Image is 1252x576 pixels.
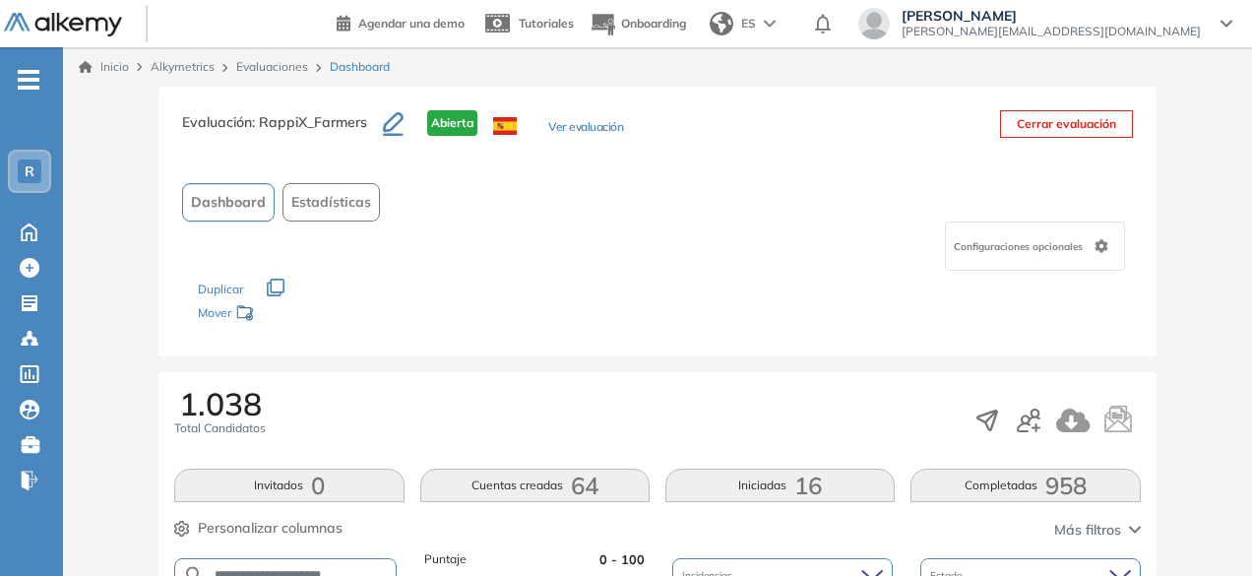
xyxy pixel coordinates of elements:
span: 1.038 [179,388,262,419]
a: Evaluaciones [236,59,308,74]
a: Inicio [79,58,129,76]
span: Tutoriales [519,16,574,31]
span: : RappiX_Farmers [252,113,367,131]
i: - [18,78,39,82]
span: Puntaje [424,550,467,569]
button: Iniciadas16 [665,469,895,502]
img: world [710,12,733,35]
span: R [25,163,34,179]
span: Abierta [427,110,477,136]
button: Personalizar columnas [174,518,343,539]
span: Dashboard [191,192,266,213]
span: ES [741,15,756,32]
span: Configuraciones opcionales [954,239,1087,254]
button: Ver evaluación [548,118,623,139]
button: Más filtros [1054,520,1141,541]
span: Onboarding [621,16,686,31]
span: [PERSON_NAME][EMAIL_ADDRESS][DOMAIN_NAME] [902,24,1201,39]
button: Estadísticas [282,183,380,222]
span: Agendar una demo [358,16,465,31]
button: Onboarding [590,3,686,45]
div: Configuraciones opcionales [945,222,1125,271]
button: Invitados0 [174,469,404,502]
span: Total Candidatos [174,419,266,437]
span: 0 - 100 [599,550,645,569]
span: Alkymetrics [151,59,215,74]
span: Estadísticas [291,192,371,213]
span: [PERSON_NAME] [902,8,1201,24]
img: ESP [493,117,517,135]
button: Cuentas creadas64 [420,469,650,502]
a: Agendar una demo [337,10,465,33]
div: Mover [198,296,395,333]
span: Personalizar columnas [198,518,343,539]
h3: Evaluación [182,110,383,152]
button: Cerrar evaluación [1000,110,1133,138]
span: Dashboard [330,58,390,76]
img: Logo [4,13,122,37]
span: Duplicar [198,282,243,296]
button: Dashboard [182,183,275,222]
span: Más filtros [1054,520,1121,541]
img: arrow [764,20,776,28]
button: Completadas958 [910,469,1140,502]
